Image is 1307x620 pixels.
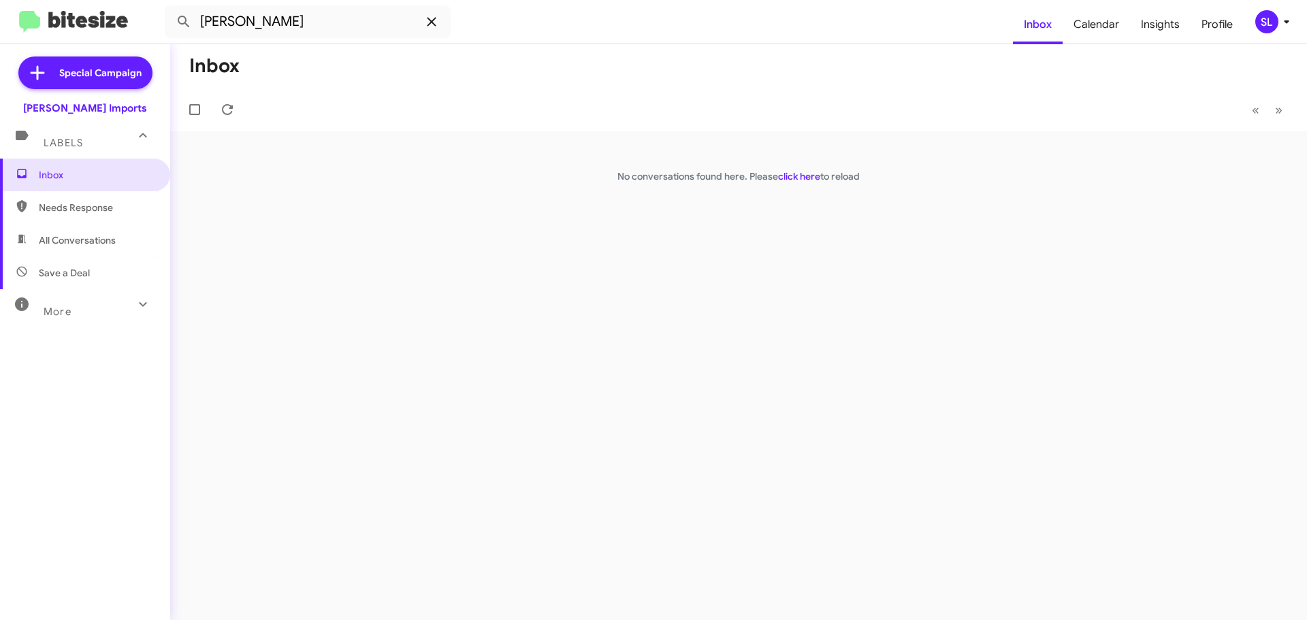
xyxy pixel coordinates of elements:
[44,137,83,149] span: Labels
[23,101,147,115] div: [PERSON_NAME] Imports
[189,55,240,77] h1: Inbox
[1191,5,1244,44] a: Profile
[59,66,142,80] span: Special Campaign
[170,169,1307,183] p: No conversations found here. Please to reload
[165,5,451,38] input: Search
[1244,96,1268,124] button: Previous
[1063,5,1130,44] a: Calendar
[39,266,90,280] span: Save a Deal
[1252,101,1259,118] span: «
[39,201,155,214] span: Needs Response
[1267,96,1291,124] button: Next
[1255,10,1278,33] div: SL
[39,168,155,182] span: Inbox
[1244,10,1292,33] button: SL
[1275,101,1282,118] span: »
[1244,96,1291,124] nav: Page navigation example
[1130,5,1191,44] a: Insights
[39,233,116,247] span: All Conversations
[1013,5,1063,44] a: Inbox
[18,56,152,89] a: Special Campaign
[778,170,820,182] a: click here
[44,306,71,318] span: More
